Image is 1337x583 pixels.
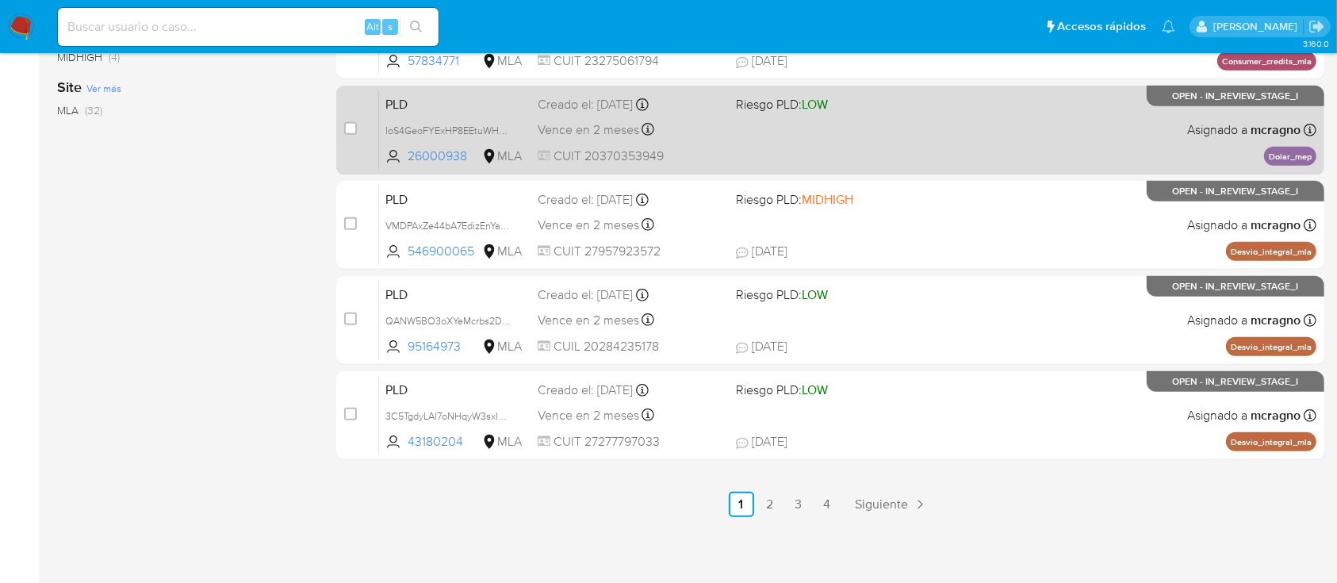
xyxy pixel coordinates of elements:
[388,19,393,34] span: s
[1162,20,1175,33] a: Notificaciones
[58,17,439,37] input: Buscar usuario o caso...
[1308,18,1325,35] a: Salir
[366,19,379,34] span: Alt
[400,16,432,38] button: search-icon
[1057,18,1146,35] span: Accesos rápidos
[1213,19,1303,34] p: marielabelen.cragno@mercadolibre.com
[1303,37,1329,50] span: 3.160.0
